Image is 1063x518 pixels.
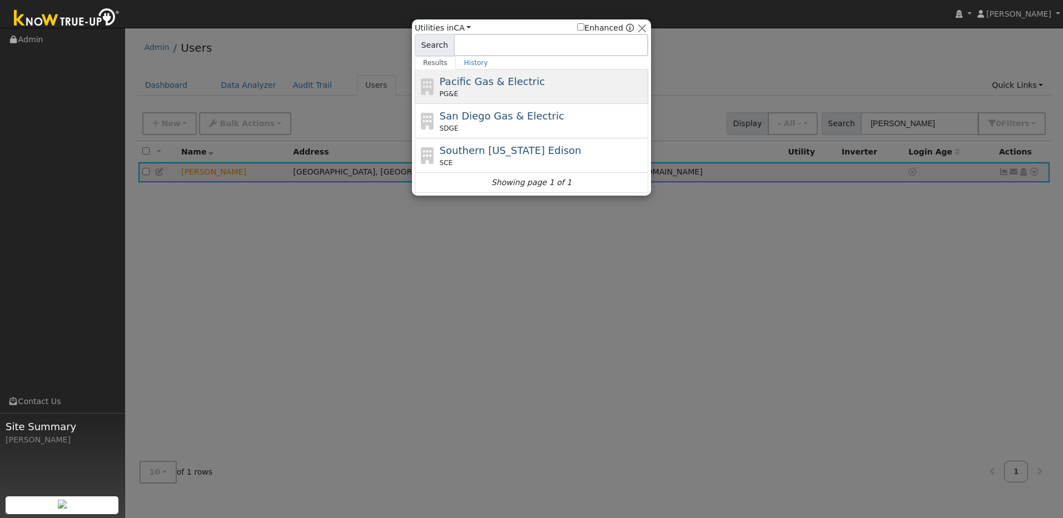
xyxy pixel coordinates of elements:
span: Utilities in [415,22,471,34]
a: CA [454,23,471,32]
a: History [456,56,496,69]
a: Results [415,56,456,69]
i: Showing page 1 of 1 [491,177,572,188]
span: SCE [440,158,453,168]
span: Show enhanced providers [577,22,634,34]
span: Southern [US_STATE] Edison [440,145,582,156]
img: Know True-Up [8,6,125,31]
span: Search [415,34,454,56]
span: SDGE [440,123,459,133]
span: Site Summary [6,419,119,434]
a: Enhanced Providers [626,23,634,32]
img: retrieve [58,500,67,509]
span: Pacific Gas & Electric [440,76,545,87]
div: [PERSON_NAME] [6,434,119,446]
label: Enhanced [577,22,623,34]
input: Enhanced [577,23,584,31]
span: San Diego Gas & Electric [440,110,564,122]
span: [PERSON_NAME] [986,9,1051,18]
span: PG&E [440,89,458,99]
